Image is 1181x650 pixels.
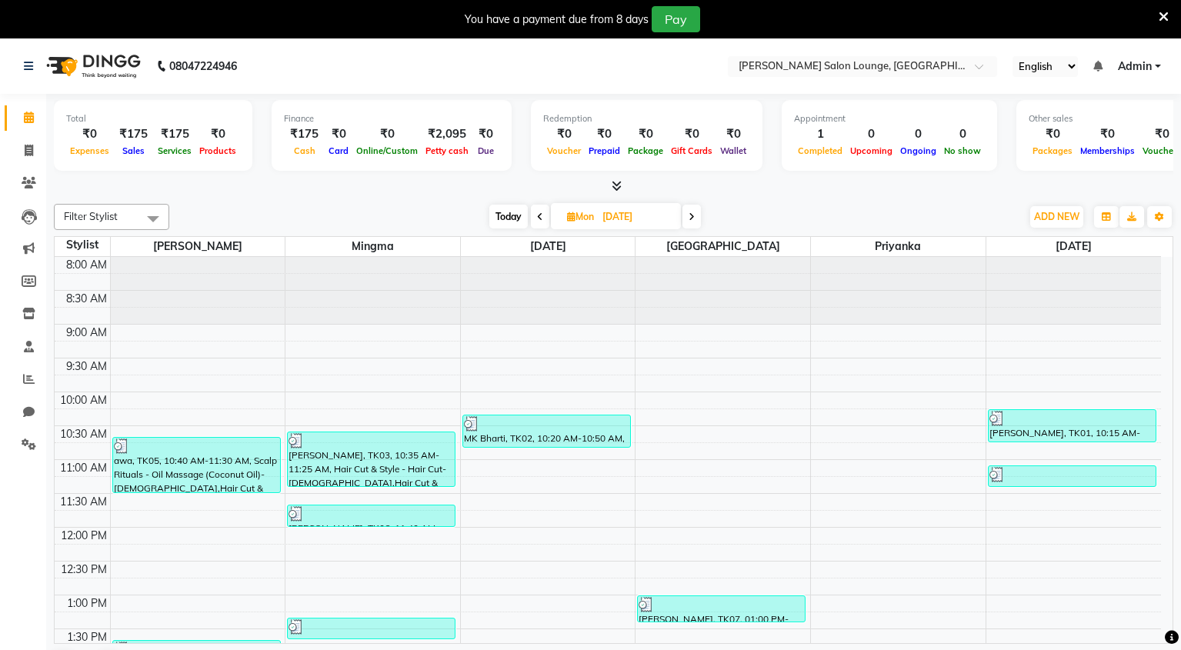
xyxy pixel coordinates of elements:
div: 1 [794,125,846,143]
span: ADD NEW [1034,211,1079,222]
b: 08047224946 [169,45,237,88]
span: Filter Stylist [64,210,118,222]
div: ₹0 [624,125,667,143]
div: ₹2,095 [422,125,472,143]
div: awa, TK05, 10:40 AM-11:30 AM, Scalp Rituals - Oil Massage (Coconut Oil)-[DEMOGRAPHIC_DATA],Hair C... [113,438,280,492]
div: [PERSON_NAME], TK07, 01:00 PM-01:25 PM, Threading - Threading-Forehead,Threading - Threading-Uppe... [638,596,805,622]
div: ₹175 [284,125,325,143]
input: 2025-09-01 [598,205,675,228]
span: Ongoing [896,145,940,156]
div: 11:30 AM [57,494,110,510]
div: ₹0 [66,125,113,143]
div: Total [66,112,240,125]
div: Redemption [543,112,750,125]
div: 12:30 PM [58,562,110,578]
div: ₹0 [543,125,585,143]
span: Services [154,145,195,156]
div: ₹0 [1029,125,1076,143]
div: ₹175 [113,125,154,143]
div: 0 [940,125,985,143]
div: 0 [846,125,896,143]
div: ₹0 [667,125,716,143]
div: ₹0 [352,125,422,143]
span: Memberships [1076,145,1139,156]
span: Packages [1029,145,1076,156]
span: [GEOGRAPHIC_DATA] [636,237,810,256]
div: 1:00 PM [64,595,110,612]
span: Prepaid [585,145,624,156]
div: 11:00 AM [57,460,110,476]
span: Upcoming [846,145,896,156]
div: ₹0 [585,125,624,143]
div: You have a payment due from 8 days [465,12,649,28]
span: Wallet [716,145,750,156]
span: Gift Cards [667,145,716,156]
div: [PERSON_NAME], TK04, 11:05 AM-11:25 AM, Hair Cut & Style - Clean Shaving-[DEMOGRAPHIC_DATA] [989,466,1156,486]
div: 1:30 PM [64,629,110,645]
div: ₹0 [472,125,499,143]
span: Online/Custom [352,145,422,156]
div: [PERSON_NAME], TK01, 10:15 AM-10:45 AM, Hair Cut & Style - Hair Cut-[DEMOGRAPHIC_DATA] [989,410,1156,442]
span: Cash [290,145,319,156]
span: Expenses [66,145,113,156]
div: Stylist [55,237,110,253]
span: Petty cash [422,145,472,156]
div: 9:30 AM [63,358,110,375]
div: 8:00 AM [63,257,110,273]
div: 8:30 AM [63,291,110,307]
div: 0 [896,125,940,143]
div: Finance [284,112,499,125]
span: No show [940,145,985,156]
span: Admin [1118,58,1152,75]
span: Priyanka [811,237,986,256]
div: ₹175 [154,125,195,143]
span: Mingma [285,237,460,256]
div: [PERSON_NAME], TK06, 11:40 AM-12:00 PM, Hair Cut & Style - [PERSON_NAME] Trim-[DEMOGRAPHIC_DATA] [288,505,455,526]
div: MK Bharti, TK02, 10:20 AM-10:50 AM, Hair Cut & Style - Hair Cut-[DEMOGRAPHIC_DATA] [463,415,630,447]
div: ₹0 [716,125,750,143]
span: Voucher [543,145,585,156]
span: Completed [794,145,846,156]
div: Appointment [794,112,985,125]
div: ₹0 [1076,125,1139,143]
div: 10:30 AM [57,426,110,442]
span: [PERSON_NAME] [111,237,285,256]
div: 9:00 AM [63,325,110,341]
span: [DATE] [986,237,1161,256]
button: Pay [652,6,700,32]
div: ₹0 [325,125,352,143]
div: 12:00 PM [58,528,110,544]
span: Sales [118,145,148,156]
img: logo [39,45,145,88]
div: ₹0 [195,125,240,143]
span: Package [624,145,667,156]
span: Today [489,205,528,228]
div: [PERSON_NAME], TK08, 01:20 PM-01:40 PM, Hair Cut & Style - Clean Shaving-[DEMOGRAPHIC_DATA] [288,618,455,638]
div: [PERSON_NAME], TK03, 10:35 AM-11:25 AM, Hair Cut & Style - Hair Cut-[DEMOGRAPHIC_DATA],Hair Cut &... [288,432,455,486]
button: ADD NEW [1030,206,1083,228]
span: [DATE] [461,237,636,256]
span: Products [195,145,240,156]
span: Card [325,145,352,156]
div: 10:00 AM [57,392,110,408]
span: Mon [563,211,598,222]
span: Due [474,145,498,156]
